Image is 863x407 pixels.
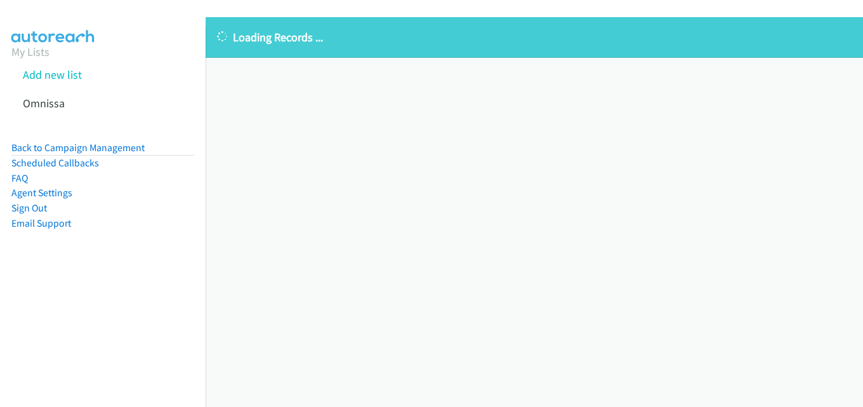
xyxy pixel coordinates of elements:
[23,96,65,110] a: Omnissa
[11,187,72,199] a: Agent Settings
[11,44,49,59] a: My Lists
[11,202,47,214] a: Sign Out
[11,142,145,154] a: Back to Campaign Management
[11,157,99,169] a: Scheduled Callbacks
[11,172,28,184] a: FAQ
[11,217,71,229] a: Email Support
[217,29,852,46] p: Loading Records ...
[23,67,82,82] a: Add new list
